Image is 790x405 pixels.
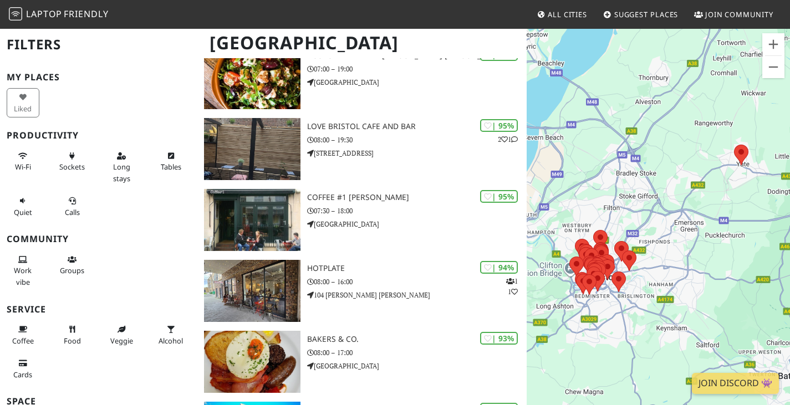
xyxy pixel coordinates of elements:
[197,331,527,393] a: Bakers & Co. | 93% Bakers & Co. 08:00 – 17:00 [GEOGRAPHIC_DATA]
[307,335,527,344] h3: Bakers & Co.
[614,9,679,19] span: Suggest Places
[155,320,187,350] button: Alcohol
[9,5,109,24] a: LaptopFriendly LaptopFriendly
[307,361,527,371] p: [GEOGRAPHIC_DATA]
[159,336,183,346] span: Alcohol
[161,162,181,172] span: Work-friendly tables
[480,261,518,274] div: | 94%
[7,130,191,141] h3: Productivity
[307,148,527,158] p: [STREET_ADDRESS]
[7,72,191,83] h3: My Places
[7,147,39,176] button: Wi-Fi
[65,207,80,217] span: Video/audio calls
[60,265,84,275] span: Group tables
[9,7,22,20] img: LaptopFriendly
[197,189,527,251] a: Coffee #1 Clifton | 95% Coffee #1 [PERSON_NAME] 07:30 – 18:00 [GEOGRAPHIC_DATA]
[690,4,778,24] a: Join Community
[7,250,39,291] button: Work vibe
[307,77,527,88] p: [GEOGRAPHIC_DATA]
[498,134,518,145] p: 2 1
[197,118,527,180] a: Love bristol cafe and bar | 95% 21 Love bristol cafe and bar 08:00 – 19:30 [STREET_ADDRESS]
[599,4,683,24] a: Suggest Places
[480,119,518,132] div: | 95%
[56,320,89,350] button: Food
[204,260,300,322] img: Hotplate
[113,162,130,183] span: Long stays
[7,234,191,244] h3: Community
[307,347,527,358] p: 08:00 – 17:00
[56,147,89,176] button: Sockets
[762,56,784,78] button: Zoom out
[307,206,527,216] p: 07:30 – 18:00
[532,4,592,24] a: All Cities
[204,189,300,251] img: Coffee #1 Clifton
[105,320,138,350] button: Veggie
[506,276,518,297] p: 1 1
[7,354,39,383] button: Cards
[197,260,527,322] a: Hotplate | 94% 11 Hotplate 08:00 – 16:00 104 [PERSON_NAME] [PERSON_NAME]
[197,47,527,109] a: Boston Tea Party Stokes Croft | 97% Boston Tea Party [PERSON_NAME] [PERSON_NAME] 07:00 – 19:00 [G...
[548,9,587,19] span: All Cities
[105,147,138,187] button: Long stays
[26,8,62,20] span: Laptop
[59,162,85,172] span: Power sockets
[204,331,300,393] img: Bakers & Co.
[307,264,527,273] h3: Hotplate
[14,265,32,286] span: People working
[692,373,779,394] a: Join Discord 👾
[64,336,81,346] span: Food
[110,336,133,346] span: Veggie
[12,336,34,346] span: Coffee
[307,122,527,131] h3: Love bristol cafe and bar
[201,28,524,58] h1: [GEOGRAPHIC_DATA]
[7,192,39,221] button: Quiet
[480,332,518,345] div: | 93%
[56,250,89,280] button: Groups
[307,276,527,287] p: 08:00 – 16:00
[7,304,191,315] h3: Service
[307,290,527,300] p: 104 [PERSON_NAME] [PERSON_NAME]
[15,162,31,172] span: Stable Wi-Fi
[762,33,784,55] button: Zoom in
[64,8,108,20] span: Friendly
[7,320,39,350] button: Coffee
[13,370,32,380] span: Credit cards
[705,9,773,19] span: Join Community
[155,147,187,176] button: Tables
[204,118,300,180] img: Love bristol cafe and bar
[14,207,32,217] span: Quiet
[7,28,191,61] h2: Filters
[56,192,89,221] button: Calls
[307,219,527,229] p: [GEOGRAPHIC_DATA]
[307,135,527,145] p: 08:00 – 19:30
[480,190,518,203] div: | 95%
[204,47,300,109] img: Boston Tea Party Stokes Croft
[307,193,527,202] h3: Coffee #1 [PERSON_NAME]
